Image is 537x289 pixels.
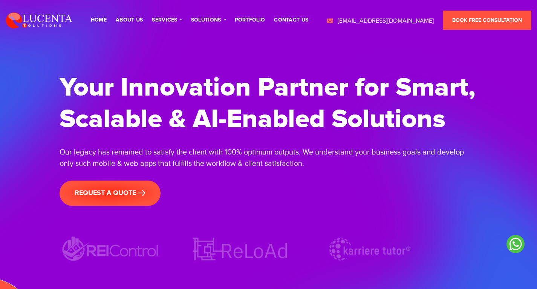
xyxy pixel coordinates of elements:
[116,17,143,23] a: About Us
[91,17,107,23] a: Home
[191,17,226,23] a: solutions
[6,11,73,29] img: Lucenta Solutions
[274,17,308,23] a: contact us
[326,17,434,26] a: [EMAIL_ADDRESS][DOMAIN_NAME]
[60,147,478,169] div: Our legacy has remained to satisfy the client with 100% optimum outputs. We understand your busin...
[60,234,161,264] img: REIControl
[319,234,421,264] img: Karriere tutor
[235,17,265,23] a: portfolio
[443,11,531,30] a: Book Free Consultation
[75,189,145,197] span: request a quote
[60,72,478,135] h1: Your Innovation Partner for Smart, Scalable & AI-Enabled Solutions
[152,17,182,23] a: services
[189,234,291,264] img: ReLoAd
[60,181,161,206] a: request a quote
[138,190,145,196] img: banner-arrow.png
[452,17,522,23] span: Book Free Consultation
